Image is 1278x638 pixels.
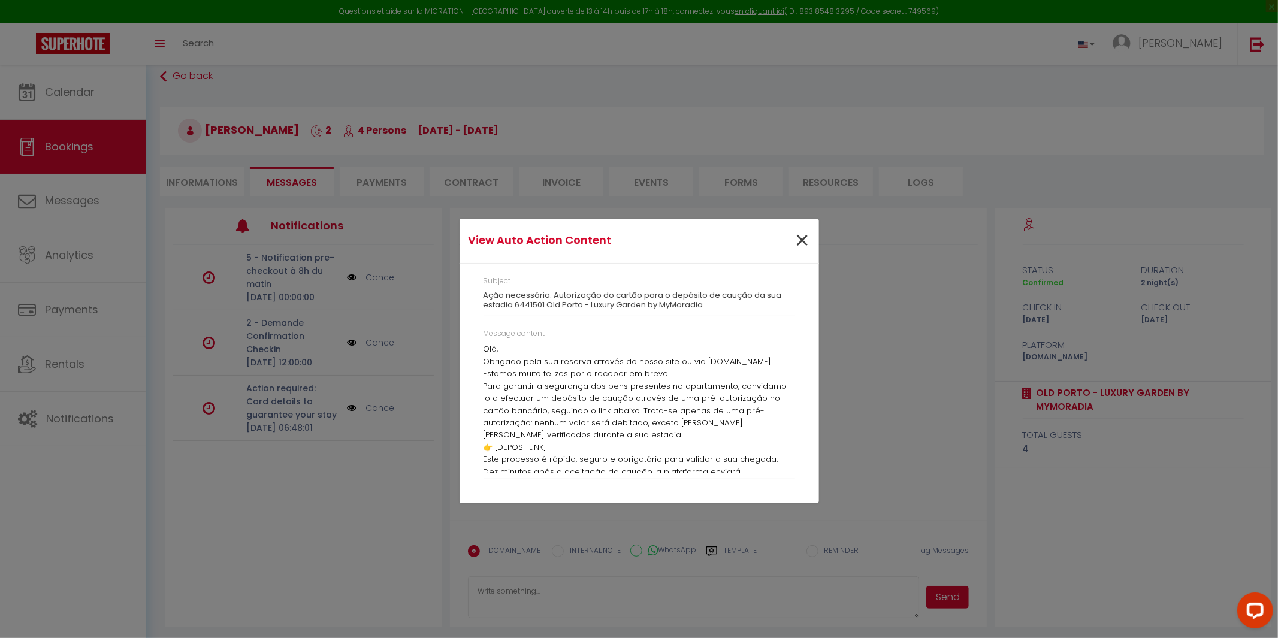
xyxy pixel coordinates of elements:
span: × [795,223,810,259]
p: Olá, [484,343,795,355]
label: Subject [484,276,511,287]
p: 👉 [DEPOSITLINK] [484,442,795,453]
iframe: LiveChat chat widget [1228,588,1278,638]
button: Close [795,228,810,254]
p: Este processo é rápido, seguro e obrigatório para validar a sua chegada. Dez minutos após a aceit... [484,453,795,490]
h4: View Auto Action Content [469,232,691,249]
label: Message content [484,328,545,340]
h3: Ação necessária: Autorização do cartão para o depósito de caução da sua estadia 6441501 Old Porto... [484,291,795,309]
p: Obrigado pela sua reserva através do nosso site ou via [DOMAIN_NAME]. Estamos muito felizes por o... [484,356,795,380]
p: Para garantir a segurança dos bens presentes no apartamento, convidamo-lo a efectuar um depósito ... [484,380,795,442]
